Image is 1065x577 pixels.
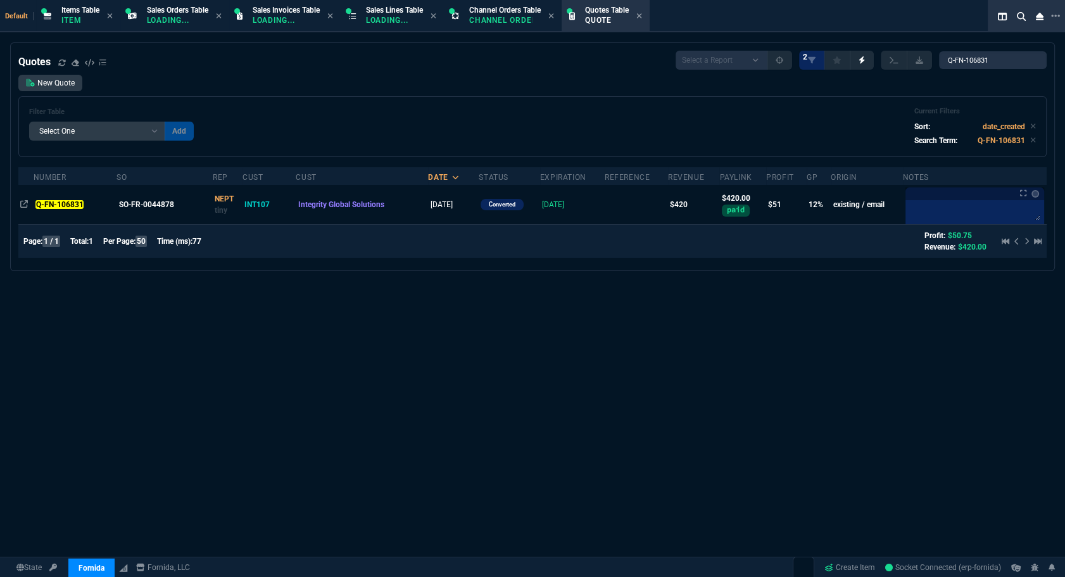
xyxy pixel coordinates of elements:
span: Profit: [924,231,945,240]
a: msbcCompanyName [132,562,194,573]
p: existing / email [833,199,900,210]
div: GP [807,172,817,182]
span: Sales Lines Table [366,6,423,15]
nx-icon: Close Workbench [1031,9,1049,24]
nx-icon: Close Tab [216,11,222,22]
div: Revenue [668,172,704,182]
h6: Filter Table [29,108,194,117]
div: PayLink [719,172,752,182]
nx-icon: Close Tab [327,11,333,22]
span: Integrity Global Solutions [298,200,384,209]
span: Default [5,12,34,20]
td: undefined [605,185,668,224]
span: Items Table [61,6,99,15]
div: Expiration [540,172,586,182]
p: Loading... [253,15,316,25]
span: 1 [89,237,93,246]
div: paid [722,205,750,216]
span: $420 [670,200,688,209]
p: Channel Order [469,15,532,25]
span: Sales Invoices Table [253,6,320,15]
p: $420.00 [722,193,764,204]
span: 1 / 1 [42,236,60,247]
div: Notes [903,172,929,182]
span: 12% [809,200,823,209]
span: $51 [768,200,781,209]
p: Item [61,15,99,25]
p: Search Term: [914,135,957,146]
div: Rep [213,172,228,182]
p: NEPT [215,193,241,205]
div: origin [831,172,857,182]
h4: Quotes [18,54,51,70]
mark: Q-FN-106831 [35,200,84,209]
nx-icon: Close Tab [636,11,642,22]
div: SO [117,172,127,182]
div: Number [34,172,66,182]
span: Total: [70,237,89,246]
span: Sales Orders Table [147,6,208,15]
div: Date [428,172,448,182]
div: profit [766,172,794,182]
nx-icon: Close Tab [107,11,113,22]
span: Socket Connected (erp-fornida) [885,563,1001,572]
nx-icon: Search [1012,9,1031,24]
a: Global State [13,562,46,573]
nx-icon: Open New Tab [1051,10,1060,22]
a: KENL2xTpJTkeguBvAAHX [885,562,1001,573]
span: 50 [135,236,147,247]
p: tiny [215,205,241,216]
p: Quote [585,15,629,25]
td: double click to filter by Rep [213,185,243,224]
td: [DATE] [540,185,605,224]
a: New Quote [18,75,82,91]
span: 2 [803,52,807,62]
span: $420.00 [958,243,986,251]
td: Open SO in Expanded View [117,185,213,224]
nx-icon: Open In Opposite Panel [20,200,28,209]
a: Create Item [819,558,880,577]
span: Channel Orders Table [469,6,541,15]
span: 77 [192,237,201,246]
span: INT107 [244,200,270,209]
code: Q-FN-106831 [978,136,1025,145]
span: Page: [23,237,42,246]
span: Time (ms): [157,237,192,246]
h6: Current Filters [914,107,1036,116]
div: Status [479,172,508,182]
span: Quotes Table [585,6,629,15]
nx-icon: Close Tab [548,11,554,22]
nx-icon: Close Tab [431,11,436,22]
div: SO-FR-0044878 [119,199,208,210]
p: Loading... [366,15,423,25]
div: Cust [243,172,263,182]
nx-icon: Split Panels [993,9,1012,24]
td: [DATE] [428,185,479,224]
p: Loading... [147,15,208,25]
span: Revenue: [924,243,955,251]
div: Reference [605,172,650,182]
code: date_created [983,122,1025,131]
span: Per Page: [103,237,135,246]
div: Cust [296,172,316,182]
span: $50.75 [948,231,972,240]
input: Search [939,51,1047,69]
p: Sort: [914,121,930,132]
a: API TOKEN [46,562,61,573]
